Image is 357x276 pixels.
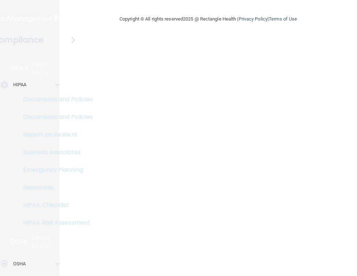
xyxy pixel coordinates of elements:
p: Learn More! [32,60,60,77]
p: Business Associates [5,149,105,156]
p: Documents and Policies [5,113,105,121]
p: Emergency Planning [5,166,105,174]
p: OSHA [10,237,28,246]
p: HIPAA [13,80,27,89]
p: HIPAA [10,64,29,73]
p: Documents and Policies [5,96,105,103]
p: Report an Incident [5,131,105,138]
div: Copyright © All rights reserved 2025 @ Rectangle Health | | [74,7,342,31]
a: Privacy Policy [239,16,268,22]
p: OSHA [13,259,26,268]
p: HIPAA Risk Assessment [5,219,105,226]
p: Resources [5,184,105,191]
p: Learn More! [32,233,60,251]
a: Terms of Use [269,16,297,22]
p: HIPAA Checklist [5,201,105,209]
